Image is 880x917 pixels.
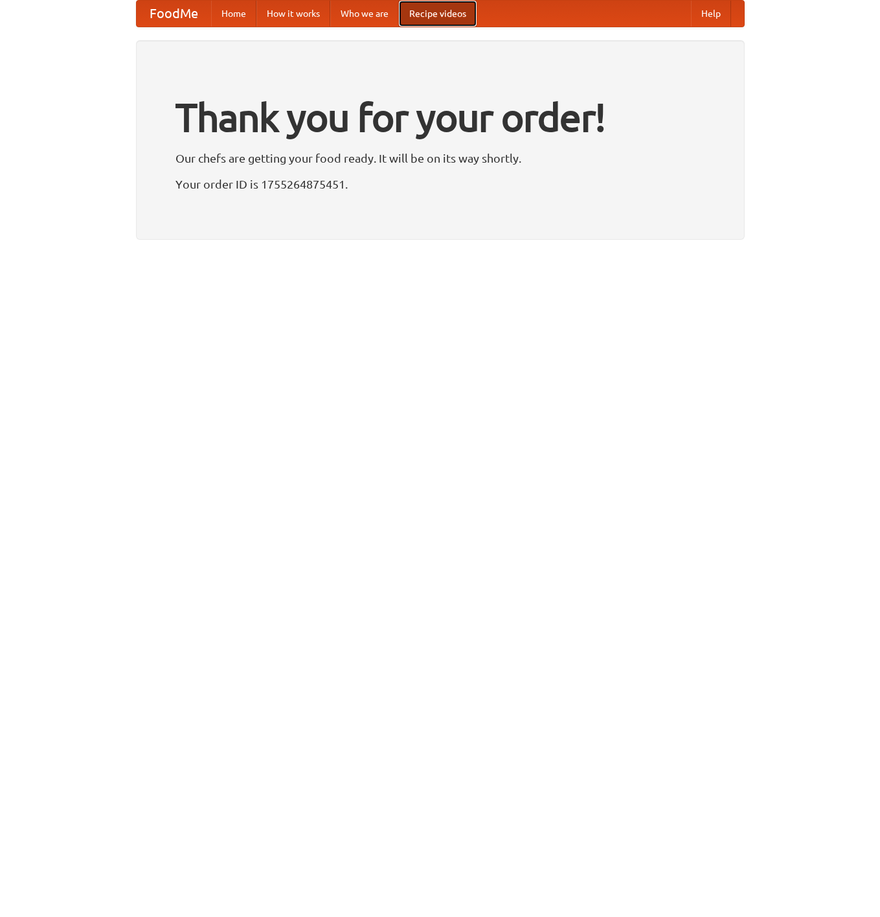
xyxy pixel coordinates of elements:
[137,1,211,27] a: FoodMe
[256,1,330,27] a: How it works
[175,148,705,168] p: Our chefs are getting your food ready. It will be on its way shortly.
[175,86,705,148] h1: Thank you for your order!
[330,1,399,27] a: Who we are
[175,174,705,194] p: Your order ID is 1755264875451.
[691,1,731,27] a: Help
[211,1,256,27] a: Home
[399,1,477,27] a: Recipe videos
